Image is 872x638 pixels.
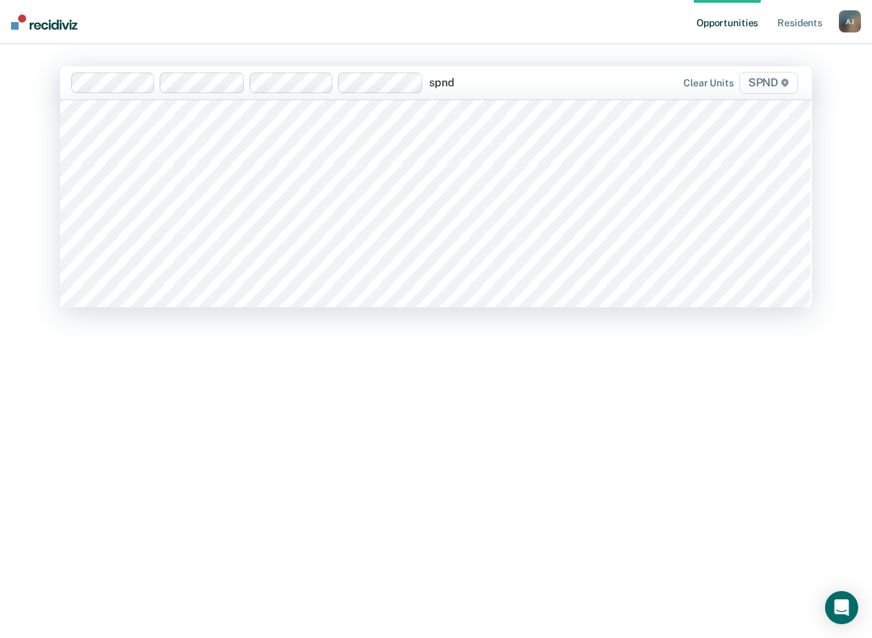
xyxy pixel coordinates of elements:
[11,14,77,30] img: Recidiviz
[683,77,734,89] div: Clear units
[739,72,798,94] span: SPND
[825,591,858,624] div: Open Intercom Messenger
[839,10,861,32] button: AJ
[839,10,861,32] div: A J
